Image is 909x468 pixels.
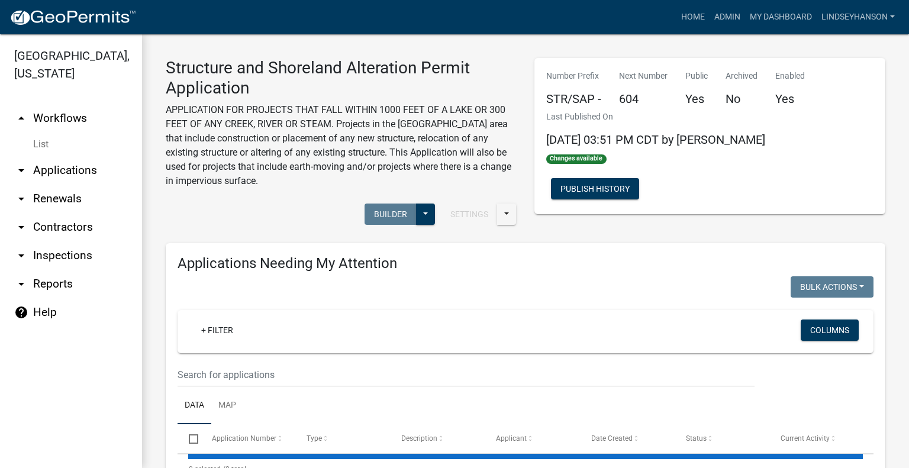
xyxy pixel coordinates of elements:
[14,220,28,234] i: arrow_drop_down
[745,6,817,28] a: My Dashboard
[619,70,668,82] p: Next Number
[14,277,28,291] i: arrow_drop_down
[685,70,708,82] p: Public
[441,204,498,225] button: Settings
[726,70,757,82] p: Archived
[546,154,607,164] span: Changes available
[401,434,437,443] span: Description
[619,92,668,106] h5: 604
[390,424,485,453] datatable-header-cell: Description
[14,305,28,319] i: help
[579,424,674,453] datatable-header-cell: Date Created
[166,58,517,98] h3: Structure and Shoreland Alteration Permit Application
[546,133,765,147] span: [DATE] 03:51 PM CDT by [PERSON_NAME]
[178,387,211,425] a: Data
[769,424,864,453] datatable-header-cell: Current Activity
[178,363,755,387] input: Search for applications
[14,163,28,177] i: arrow_drop_down
[675,424,769,453] datatable-header-cell: Status
[211,387,243,425] a: Map
[178,424,200,453] datatable-header-cell: Select
[485,424,579,453] datatable-header-cell: Applicant
[365,204,417,225] button: Builder
[14,248,28,263] i: arrow_drop_down
[14,111,28,125] i: arrow_drop_up
[685,92,708,106] h5: Yes
[200,424,295,453] datatable-header-cell: Application Number
[676,6,710,28] a: Home
[166,103,517,188] p: APPLICATION FOR PROJECTS THAT FALL WITHIN 1000 FEET OF A LAKE OR 300 FEET OF ANY CREEK, RIVER OR ...
[791,276,873,298] button: Bulk Actions
[710,6,745,28] a: Admin
[192,319,243,341] a: + Filter
[546,70,601,82] p: Number Prefix
[178,255,873,272] h4: Applications Needing My Attention
[14,192,28,206] i: arrow_drop_down
[212,434,276,443] span: Application Number
[801,319,859,341] button: Columns
[307,434,322,443] span: Type
[726,92,757,106] h5: No
[775,92,805,106] h5: Yes
[686,434,707,443] span: Status
[496,434,527,443] span: Applicant
[817,6,900,28] a: Lindseyhanson
[551,185,639,195] wm-modal-confirm: Workflow Publish History
[781,434,830,443] span: Current Activity
[546,111,765,123] p: Last Published On
[591,434,633,443] span: Date Created
[295,424,390,453] datatable-header-cell: Type
[546,92,601,106] h5: STR/SAP -
[775,70,805,82] p: Enabled
[551,178,639,199] button: Publish History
